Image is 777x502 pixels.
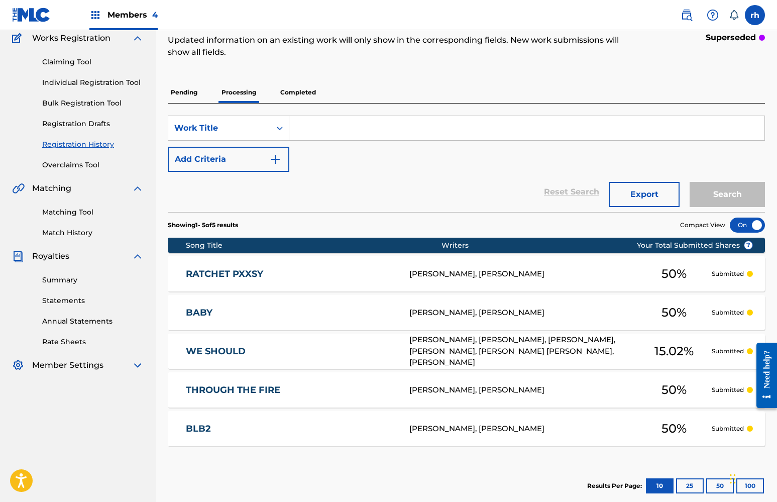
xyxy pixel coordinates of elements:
[152,10,158,20] span: 4
[409,334,636,368] div: [PERSON_NAME], [PERSON_NAME], [PERSON_NAME], [PERSON_NAME], [PERSON_NAME] [PERSON_NAME], [PERSON_...
[646,478,674,493] button: 10
[712,308,744,317] p: Submitted
[409,423,636,435] div: [PERSON_NAME], [PERSON_NAME]
[42,160,144,170] a: Overclaims Tool
[32,182,71,194] span: Matching
[186,268,396,280] a: RATCHET PXXSY
[186,307,396,319] a: BABY
[107,9,158,21] span: Members
[42,119,144,129] a: Registration Drafts
[42,295,144,306] a: Statements
[637,240,753,251] span: Your Total Submitted Shares
[42,98,144,109] a: Bulk Registration Tool
[168,221,238,230] p: Showing 1 - 5 of 5 results
[706,32,756,44] p: superseded
[42,139,144,150] a: Registration History
[409,307,636,319] div: [PERSON_NAME], [PERSON_NAME]
[42,207,144,218] a: Matching Tool
[744,241,752,249] span: ?
[729,10,739,20] div: Notifications
[132,359,144,371] img: expand
[730,464,736,494] div: Drag
[168,116,765,212] form: Search Form
[12,359,24,371] img: Member Settings
[409,268,636,280] div: [PERSON_NAME], [PERSON_NAME]
[712,424,744,433] p: Submitted
[132,250,144,262] img: expand
[703,5,723,25] div: Help
[654,342,694,360] span: 15.02 %
[89,9,101,21] img: Top Rightsholders
[32,359,103,371] span: Member Settings
[12,8,51,22] img: MLC Logo
[441,240,669,251] div: Writers
[727,454,777,502] iframe: Chat Widget
[42,77,144,88] a: Individual Registration Tool
[661,420,687,438] span: 50 %
[186,240,442,251] div: Song Title
[132,182,144,194] img: expand
[609,182,680,207] button: Export
[712,269,744,278] p: Submitted
[186,384,396,396] a: THROUGH THE FIRE
[186,423,396,435] a: BLB2
[745,5,765,25] div: User Menu
[681,9,693,21] img: search
[12,250,24,262] img: Royalties
[32,250,69,262] span: Royalties
[712,347,744,356] p: Submitted
[277,82,319,103] p: Completed
[218,82,259,103] p: Processing
[676,478,704,493] button: 25
[677,5,697,25] a: Public Search
[712,385,744,394] p: Submitted
[168,34,628,58] p: Updated information on an existing work will only show in the corresponding fields. New work subm...
[174,122,265,134] div: Work Title
[42,275,144,285] a: Summary
[749,333,777,419] iframe: Resource Center
[661,304,687,322] span: 50 %
[707,9,719,21] img: help
[132,32,144,44] img: expand
[168,147,289,172] button: Add Criteria
[409,384,636,396] div: [PERSON_NAME], [PERSON_NAME]
[661,381,687,399] span: 50 %
[32,32,110,44] span: Works Registration
[42,337,144,347] a: Rate Sheets
[661,265,687,283] span: 50 %
[680,221,725,230] span: Compact View
[42,228,144,238] a: Match History
[42,57,144,67] a: Claiming Tool
[269,153,281,165] img: 9d2ae6d4665cec9f34b9.svg
[168,82,200,103] p: Pending
[706,478,734,493] button: 50
[12,182,25,194] img: Matching
[42,316,144,327] a: Annual Statements
[186,346,396,357] a: WE SHOULD
[587,481,644,490] p: Results Per Page:
[12,32,25,44] img: Works Registration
